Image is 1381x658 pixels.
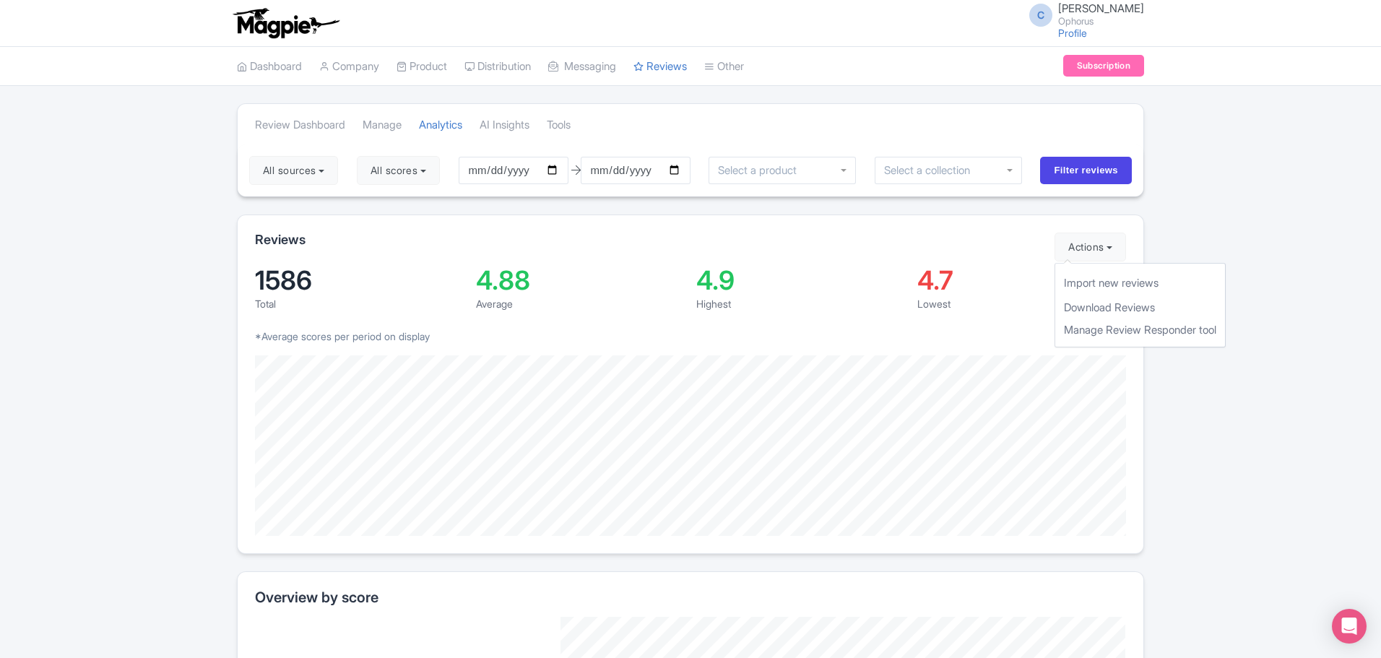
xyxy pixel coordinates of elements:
[357,156,440,185] button: All scores
[255,296,464,311] div: Total
[397,47,447,87] a: Product
[548,47,616,87] a: Messaging
[1055,269,1225,298] a: Import new reviews
[255,233,306,247] h2: Reviews
[363,105,402,145] a: Manage
[476,267,685,293] div: 4.88
[476,296,685,311] div: Average
[1055,263,1226,348] div: Actions
[704,47,744,87] a: Other
[255,267,464,293] div: 1586
[1063,55,1144,77] a: Subscription
[1055,233,1126,261] button: Actions
[1055,319,1225,342] a: Manage Review Responder tool
[917,267,1127,293] div: 4.7
[633,47,687,87] a: Reviews
[249,156,338,185] button: All sources
[547,105,571,145] a: Tools
[1058,17,1144,26] small: Ophorus
[917,296,1127,311] div: Lowest
[1040,157,1132,184] input: Filter reviews
[1058,27,1087,39] a: Profile
[1332,609,1367,644] div: Open Intercom Messenger
[237,47,302,87] a: Dashboard
[1021,3,1144,26] a: C [PERSON_NAME] Ophorus
[255,105,345,145] a: Review Dashboard
[696,267,906,293] div: 4.9
[884,164,980,177] input: Select a collection
[419,105,462,145] a: Analytics
[255,589,1126,605] h2: Overview by score
[464,47,531,87] a: Distribution
[255,329,1126,344] p: *Average scores per period on display
[696,296,906,311] div: Highest
[1058,1,1144,15] span: [PERSON_NAME]
[1029,4,1052,27] span: C
[718,164,805,177] input: Select a product
[319,47,379,87] a: Company
[230,7,342,39] img: logo-ab69f6fb50320c5b225c76a69d11143b.png
[1055,297,1225,319] a: Download Reviews
[480,105,529,145] a: AI Insights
